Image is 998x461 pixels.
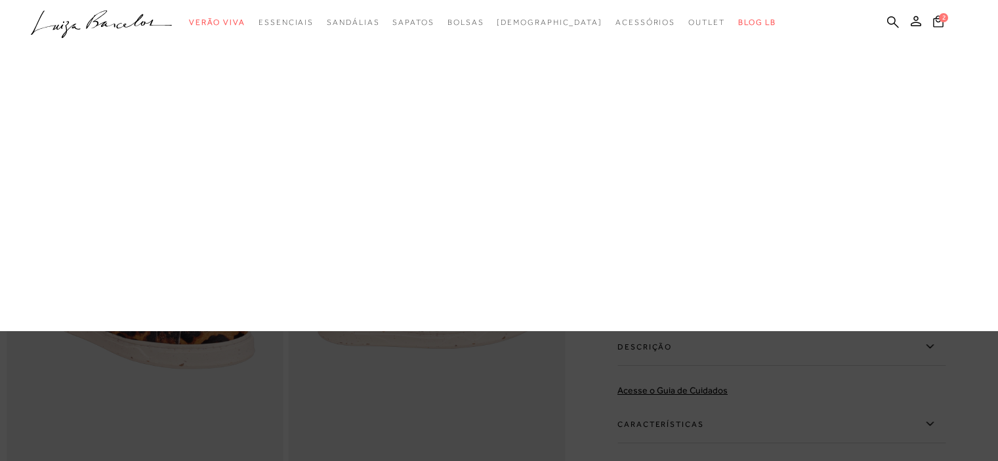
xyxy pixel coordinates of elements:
a: BLOG LB [738,10,776,35]
span: Outlet [688,18,725,27]
a: categoryNavScreenReaderText [688,10,725,35]
span: Essenciais [259,18,314,27]
span: [DEMOGRAPHIC_DATA] [497,18,602,27]
a: categoryNavScreenReaderText [447,10,484,35]
span: Acessórios [615,18,675,27]
span: Bolsas [447,18,484,27]
a: categoryNavScreenReaderText [327,10,379,35]
span: 2 [939,13,948,22]
span: BLOG LB [738,18,776,27]
a: categoryNavScreenReaderText [189,10,245,35]
span: Sapatos [392,18,434,27]
a: categoryNavScreenReaderText [259,10,314,35]
a: categoryNavScreenReaderText [392,10,434,35]
a: categoryNavScreenReaderText [615,10,675,35]
button: 2 [929,14,947,32]
a: noSubCategoriesText [497,10,602,35]
span: Verão Viva [189,18,245,27]
span: Sandálias [327,18,379,27]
